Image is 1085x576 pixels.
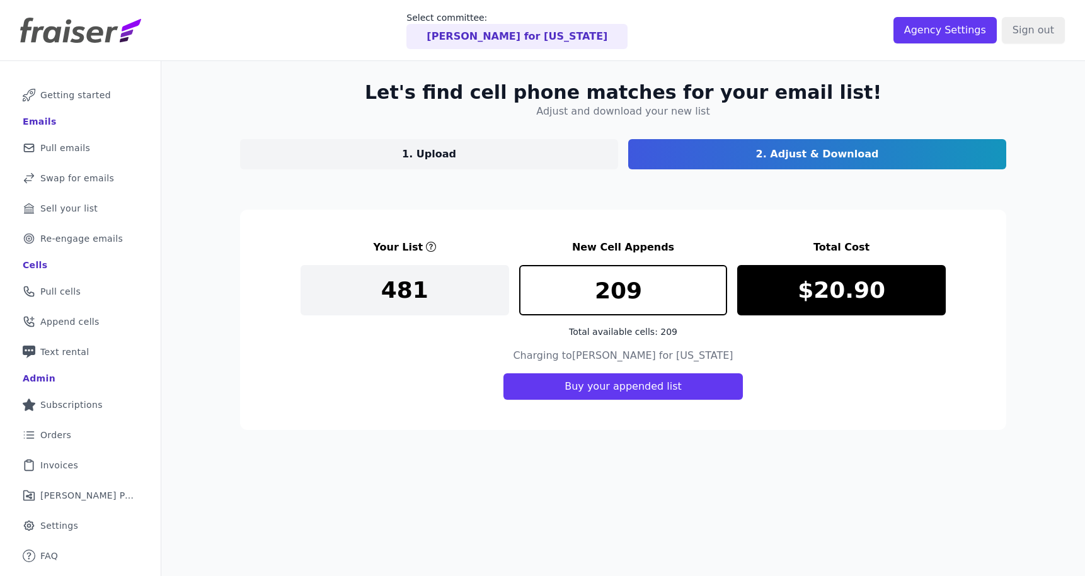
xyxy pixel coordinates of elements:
[40,315,100,328] span: Append cells
[10,451,151,479] a: Invoices
[1002,17,1065,43] input: Sign out
[40,202,98,215] span: Sell your list
[40,285,81,298] span: Pull cells
[10,308,151,336] a: Append cells
[798,278,885,303] p: $20.90
[40,172,114,184] span: Swap for emails
[10,278,151,305] a: Pull cells
[10,482,151,509] a: [PERSON_NAME] Performance
[40,89,111,101] span: Getting started
[240,139,618,169] a: 1. Upload
[536,104,709,119] h4: Adjust and download your new list
[10,512,151,539] a: Settings
[10,164,151,192] a: Swap for emails
[893,17,997,43] input: Agency Settings
[737,240,946,255] h3: Total Cost
[503,373,743,400] button: Buy your appended list
[23,259,47,271] div: Cells
[20,18,141,43] img: Fraiser Logo
[519,240,728,255] h3: New Cell Appends
[40,489,135,502] span: [PERSON_NAME] Performance
[10,421,151,449] a: Orders
[40,232,123,245] span: Re-engage emails
[513,348,733,363] h4: Charging to [PERSON_NAME] for [US_STATE]
[10,338,151,366] a: Text rental
[23,115,57,128] div: Emails
[628,139,1006,169] a: 2. Adjust & Download
[381,278,428,303] p: 481
[10,225,151,252] a: Re-engage emails
[10,134,151,162] a: Pull emails
[756,147,879,162] p: 2. Adjust & Download
[40,346,89,358] span: Text rental
[10,195,151,222] a: Sell your list
[40,142,90,154] span: Pull emails
[10,81,151,109] a: Getting started
[40,398,103,411] span: Subscriptions
[519,325,728,338] div: Total available cells: 209
[427,29,607,44] p: [PERSON_NAME] for [US_STATE]
[40,550,58,562] span: FAQ
[40,459,78,472] span: Invoices
[373,240,423,255] h3: Your List
[40,519,78,532] span: Settings
[10,542,151,570] a: FAQ
[406,11,628,49] a: Select committee: [PERSON_NAME] for [US_STATE]
[10,391,151,419] a: Subscriptions
[23,372,55,385] div: Admin
[402,147,456,162] p: 1. Upload
[406,11,628,24] p: Select committee:
[365,81,881,104] h2: Let's find cell phone matches for your email list!
[40,429,71,441] span: Orders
